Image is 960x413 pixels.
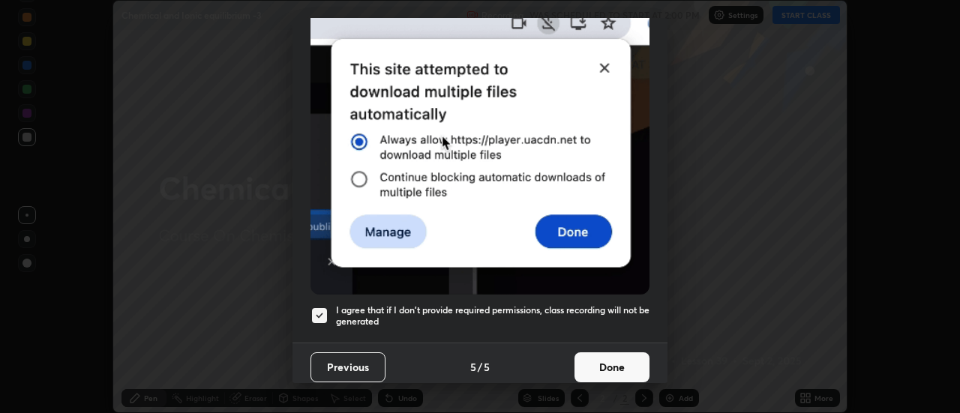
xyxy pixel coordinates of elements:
[470,359,476,375] h4: 5
[478,359,482,375] h4: /
[574,352,649,382] button: Done
[484,359,490,375] h4: 5
[310,352,385,382] button: Previous
[336,304,649,328] h5: I agree that if I don't provide required permissions, class recording will not be generated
